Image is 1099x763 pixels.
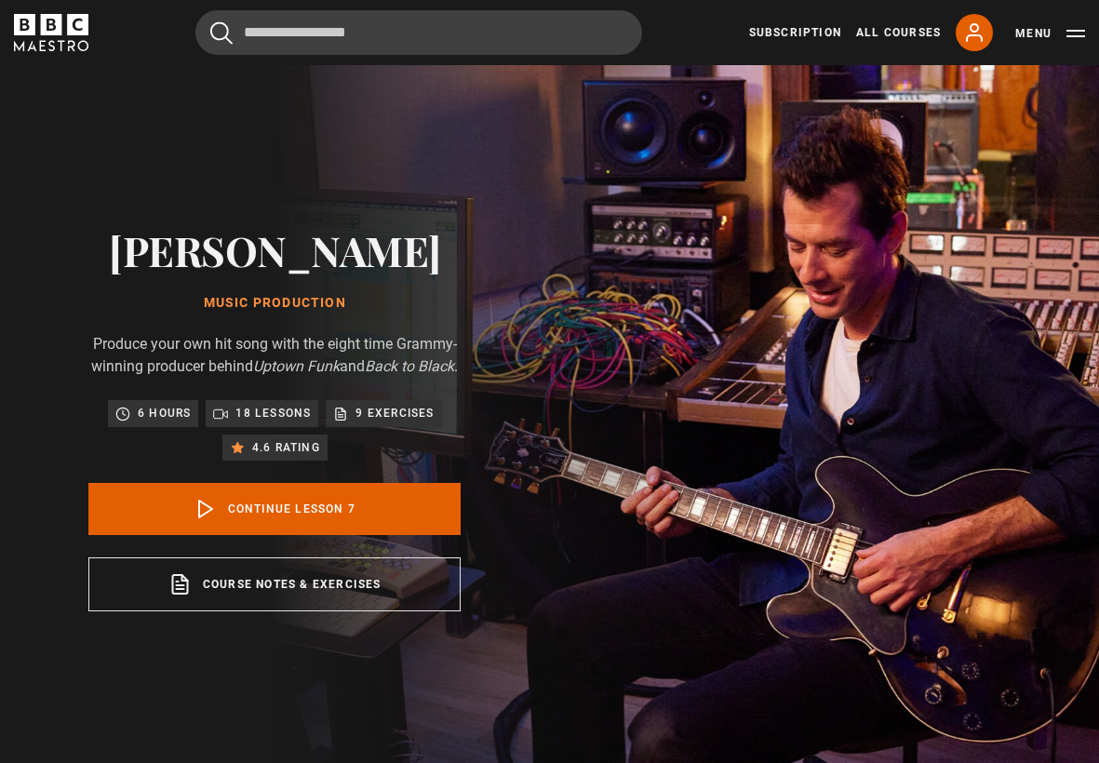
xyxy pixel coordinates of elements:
p: 9 exercises [355,404,434,422]
input: Search [195,10,642,55]
a: Continue lesson 7 [88,483,461,535]
button: Toggle navigation [1015,24,1085,43]
a: Subscription [749,24,841,41]
p: 6 hours [138,404,191,422]
p: 4.6 rating [252,438,320,457]
i: Uptown Funk [253,357,340,375]
a: All Courses [856,24,941,41]
i: Back to Black [365,357,454,375]
p: Produce your own hit song with the eight time Grammy-winning producer behind and . [88,333,461,378]
p: 18 lessons [235,404,311,422]
a: Course notes & exercises [88,557,461,611]
h1: Music Production [88,296,461,311]
svg: BBC Maestro [14,14,88,51]
button: Submit the search query [210,21,233,45]
h2: [PERSON_NAME] [88,226,461,274]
